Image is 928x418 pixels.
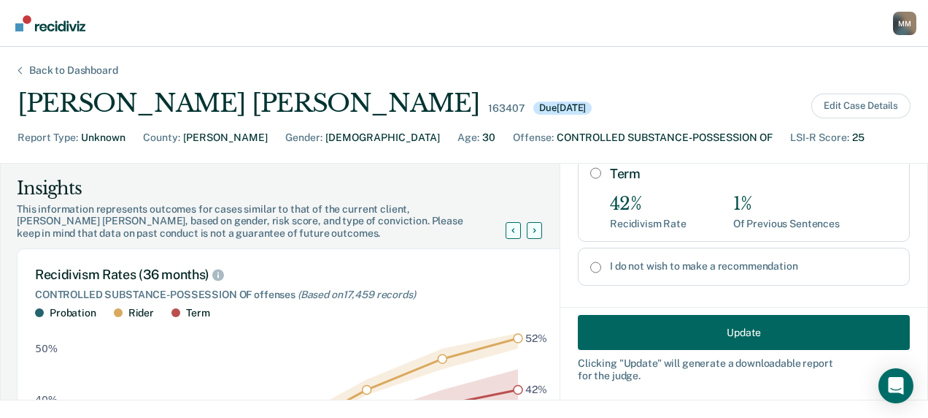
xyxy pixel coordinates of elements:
[610,260,897,273] label: I do not wish to make a recommendation
[557,130,773,145] div: CONTROLLED SUBSTANCE-POSSESSION OF
[790,130,849,145] div: LSI-R Score :
[35,394,58,406] text: 40%
[18,130,78,145] div: Report Type :
[18,88,479,118] div: [PERSON_NAME] [PERSON_NAME]
[35,267,549,283] div: Recidivism Rates (36 months)
[610,194,687,215] div: 42%
[893,12,916,35] button: Profile dropdown button
[285,130,322,145] div: Gender :
[17,203,523,240] div: This information represents outcomes for cases similar to that of the current client, [PERSON_NAM...
[143,130,180,145] div: County :
[50,307,96,319] div: Probation
[488,102,525,115] div: 163407
[35,289,549,301] div: CONTROLLED SUBSTANCE-POSSESSION OF offenses
[81,130,125,145] div: Unknown
[15,15,85,31] img: Recidiviz
[893,12,916,35] div: M M
[533,102,592,115] div: Due [DATE]
[578,315,910,350] button: Update
[35,343,58,354] text: 50%
[811,94,910,118] button: Edit Case Details
[733,194,840,215] div: 1%
[525,384,547,395] text: 42%
[610,166,897,182] label: Term
[525,332,547,344] text: 52%
[186,307,209,319] div: Term
[457,130,479,145] div: Age :
[298,289,416,300] span: (Based on 17,459 records )
[325,130,440,145] div: [DEMOGRAPHIC_DATA]
[17,177,523,200] div: Insights
[733,218,840,230] div: Of Previous Sentences
[878,368,913,403] div: Open Intercom Messenger
[852,130,865,145] div: 25
[128,307,154,319] div: Rider
[12,64,136,77] div: Back to Dashboard
[183,130,268,145] div: [PERSON_NAME]
[513,130,554,145] div: Offense :
[610,218,687,230] div: Recidivism Rate
[482,130,495,145] div: 30
[578,357,910,382] div: Clicking " Update " will generate a downloadable report for the judge.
